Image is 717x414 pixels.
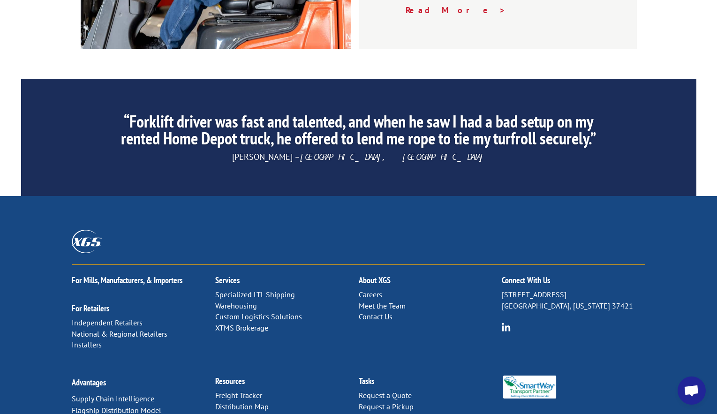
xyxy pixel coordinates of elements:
a: Independent Retailers [72,318,143,327]
a: Specialized LTL Shipping [215,290,295,299]
a: Resources [215,376,245,386]
a: Installers [72,340,102,349]
h2: “Forklift driver was fast and talented, and when he saw I had a bad setup on my rented Home Depot... [109,113,608,151]
a: For Retailers [72,303,109,314]
a: Contact Us [359,312,392,321]
a: Services [215,275,240,286]
a: Supply Chain Intelligence [72,394,154,403]
a: Advantages [72,377,106,388]
a: Warehousing [215,301,257,310]
a: National & Regional Retailers [72,329,167,339]
img: group-6 [502,323,511,331]
a: For Mills, Manufacturers, & Importers [72,275,182,286]
span: [PERSON_NAME] – [232,151,485,162]
img: Smartway_Logo [502,376,558,398]
a: Read More > [406,5,506,15]
em: [GEOGRAPHIC_DATA], [GEOGRAPHIC_DATA] [300,151,485,162]
a: Careers [359,290,382,299]
a: XTMS Brokerage [215,323,268,332]
img: XGS_Logos_ALL_2024_All_White [72,230,102,253]
a: Meet the Team [359,301,406,310]
h2: Tasks [359,377,502,390]
a: Distribution Map [215,402,269,411]
h2: Connect With Us [502,276,645,289]
a: Request a Quote [359,391,412,400]
a: Freight Tracker [215,391,262,400]
a: Custom Logistics Solutions [215,312,302,321]
a: Request a Pickup [359,402,414,411]
a: About XGS [359,275,391,286]
div: Open chat [678,376,706,405]
p: [STREET_ADDRESS] [GEOGRAPHIC_DATA], [US_STATE] 37421 [502,289,645,312]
